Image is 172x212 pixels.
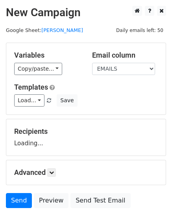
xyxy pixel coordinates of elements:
[41,27,83,33] a: [PERSON_NAME]
[14,127,158,136] h5: Recipients
[113,26,166,35] span: Daily emails left: 50
[57,94,77,107] button: Save
[34,193,68,208] a: Preview
[70,193,130,208] a: Send Test Email
[14,168,158,177] h5: Advanced
[14,83,48,91] a: Templates
[14,127,158,148] div: Loading...
[14,63,62,75] a: Copy/paste...
[6,193,32,208] a: Send
[6,6,166,19] h2: New Campaign
[92,51,158,60] h5: Email column
[6,27,83,33] small: Google Sheet:
[14,94,44,107] a: Load...
[14,51,80,60] h5: Variables
[113,27,166,33] a: Daily emails left: 50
